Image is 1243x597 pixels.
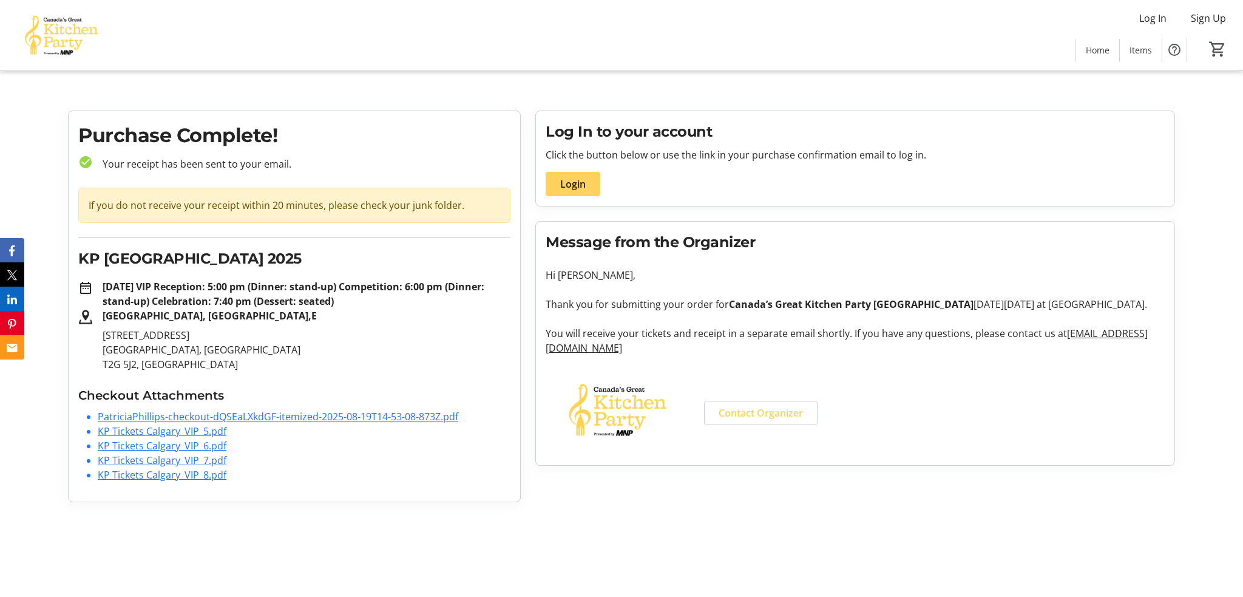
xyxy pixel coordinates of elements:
a: Home [1076,39,1119,61]
mat-icon: check_circle [78,155,93,169]
mat-icon: date_range [78,281,93,295]
p: Hi [PERSON_NAME], [546,268,1165,282]
span: Home [1086,44,1109,56]
img: Canada’s Great Kitchen Party logo [546,370,689,451]
strong: [GEOGRAPHIC_DATA], [GEOGRAPHIC_DATA],E [103,309,317,322]
p: [STREET_ADDRESS] [GEOGRAPHIC_DATA], [GEOGRAPHIC_DATA] T2G 5J2, [GEOGRAPHIC_DATA] [103,328,510,372]
p: You will receive your tickets and receipt in a separate email shortly. If you have any questions,... [546,326,1165,355]
a: KP Tickets Calgary_VIP_7.pdf [98,454,226,467]
a: Items [1120,39,1162,61]
button: Log In [1130,9,1176,28]
span: Login [560,177,586,191]
h2: Log In to your account [546,121,1165,143]
span: Sign Up [1191,11,1226,26]
a: Contact Organizer [704,401,818,425]
span: Contact Organizer [719,406,803,420]
a: KP Tickets Calgary_VIP_6.pdf [98,439,226,452]
p: Your receipt has been sent to your email. [93,157,510,171]
button: Sign Up [1181,9,1236,28]
div: If you do not receive your receipt within 20 minutes, please check your junk folder. [78,188,510,223]
a: KP Tickets Calgary_VIP_8.pdf [98,468,226,482]
p: Thank you for submitting your order for [DATE][DATE] at [GEOGRAPHIC_DATA]. [546,297,1165,312]
h3: Checkout Attachments [78,386,510,404]
a: PatriciaPhillips-checkout-dQSEaLXkdGF-itemized-2025-08-19T14-53-08-873Z.pdf [98,410,458,423]
p: Click the button below or use the link in your purchase confirmation email to log in. [546,148,1165,162]
span: Items [1130,44,1152,56]
h1: Purchase Complete! [78,121,510,150]
button: Cart [1207,38,1228,60]
h2: Message from the Organizer [546,231,1165,253]
button: Login [546,172,600,196]
strong: Canada’s Great Kitchen Party [GEOGRAPHIC_DATA] [729,298,974,311]
a: KP Tickets Calgary_VIP_5.pdf [98,425,226,438]
button: Help [1162,38,1187,62]
img: Canada’s Great Kitchen Party's Logo [7,5,115,66]
strong: [DATE] VIP Reception: 5:00 pm (Dinner: stand-up) Competition: 6:00 pm (Dinner: stand-up) Celebrat... [103,280,484,308]
span: Log In [1139,11,1167,26]
h2: KP [GEOGRAPHIC_DATA] 2025 [78,248,510,270]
